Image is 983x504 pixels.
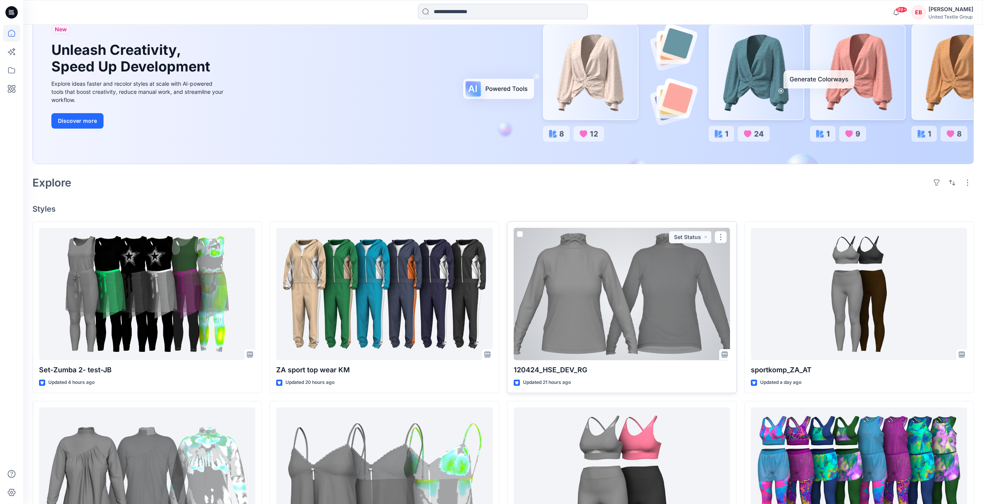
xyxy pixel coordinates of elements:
[751,228,967,360] a: sportkomp_ZA_AT
[912,5,925,19] div: EB
[276,228,492,360] a: ZA sport top wear KM
[48,378,95,387] p: Updated 4 hours ago
[32,176,71,189] h2: Explore
[51,80,225,104] div: Explore ideas faster and recolor styles at scale with AI-powered tools that boost creativity, red...
[751,365,967,375] p: sportkomp_ZA_AT
[51,113,225,129] a: Discover more
[896,7,907,13] span: 99+
[523,378,571,387] p: Updated 21 hours ago
[760,378,801,387] p: Updated a day ago
[51,113,104,129] button: Discover more
[55,25,67,34] span: New
[514,228,730,360] a: 120424_HSE_DEV_RG
[39,228,255,360] a: Set-Zumba 2- test-JB
[514,365,730,375] p: 120424_HSE_DEV_RG
[51,42,214,75] h1: Unleash Creativity, Speed Up Development
[276,365,492,375] p: ZA sport top wear KM
[39,365,255,375] p: Set-Zumba 2- test-JB
[32,204,974,214] h4: Styles
[285,378,334,387] p: Updated 20 hours ago
[929,5,973,14] div: [PERSON_NAME]
[929,14,973,20] div: United Textile Group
